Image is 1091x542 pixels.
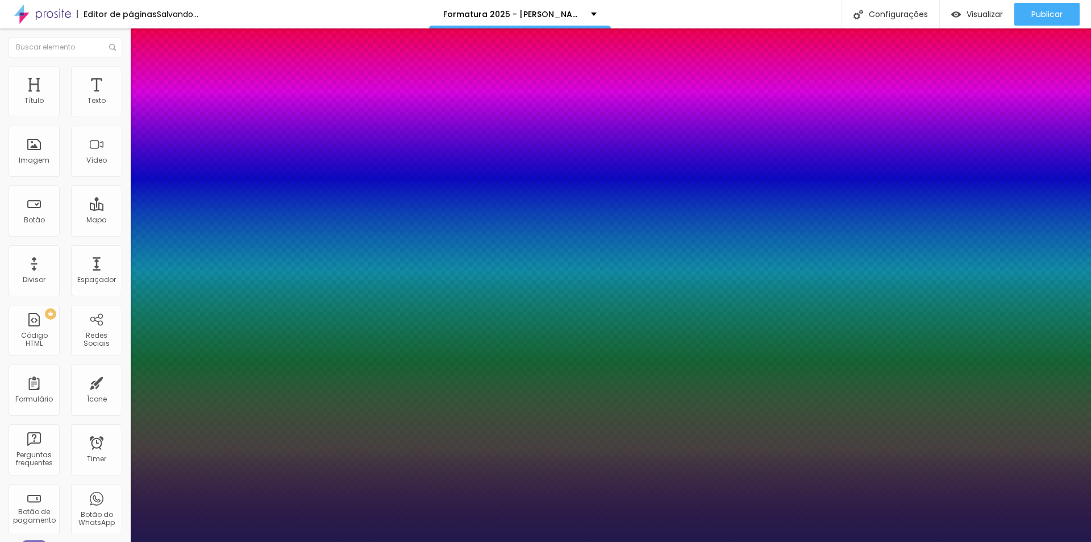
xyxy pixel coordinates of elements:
div: Código HTML [11,332,56,348]
img: view-1.svg [951,10,961,19]
div: Ícone [87,395,107,403]
div: Texto [88,97,106,105]
div: Formulário [15,395,53,403]
p: Formatura 2025 - [PERSON_NAME] [443,10,582,18]
div: Título [24,97,44,105]
div: Divisor [23,276,45,284]
div: Editor de páginas [77,10,157,18]
div: Botão de pagamento [11,508,56,524]
div: Botão [24,216,45,224]
button: Publicar [1014,3,1080,26]
div: Perguntas frequentes [11,451,56,467]
div: Redes Sociais [74,332,119,348]
img: Icone [109,44,116,51]
div: Botão do WhatsApp [74,511,119,527]
div: Timer [87,455,106,463]
div: Salvando... [157,10,198,18]
span: Visualizar [967,10,1003,19]
img: Icone [853,10,863,19]
button: Visualizar [940,3,1014,26]
div: Mapa [86,216,107,224]
div: Imagem [19,156,49,164]
div: Vídeo [86,156,107,164]
span: Publicar [1031,10,1063,19]
input: Buscar elemento [9,37,122,57]
div: Espaçador [77,276,116,284]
